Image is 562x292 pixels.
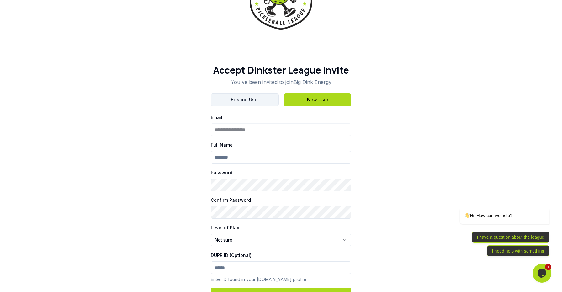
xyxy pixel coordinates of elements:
p: Enter ID found in your [DOMAIN_NAME] profile [211,276,351,283]
label: DUPR ID (Optional) [211,253,252,258]
label: Password [211,170,232,175]
button: New User [284,93,351,106]
h1: Accept Dinkster League Invite [211,65,351,76]
p: You've been invited to join Big Dink Energy [211,78,351,86]
label: Confirm Password [211,197,251,203]
label: Email [211,115,222,120]
label: Full Name [211,142,233,148]
button: Existing User [211,93,279,106]
iframe: chat widget [533,264,553,283]
label: Level of Play [211,225,239,230]
iframe: chat widget [440,150,553,261]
